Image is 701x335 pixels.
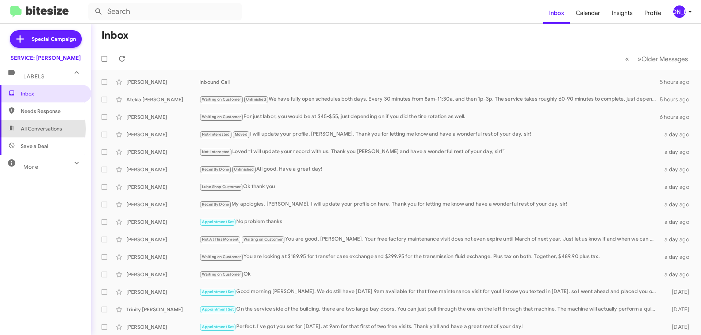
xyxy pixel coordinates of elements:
[126,183,199,191] div: [PERSON_NAME]
[126,236,199,243] div: [PERSON_NAME]
[11,54,81,62] div: SERVICE: [PERSON_NAME]
[21,143,48,150] span: Save a Deal
[126,323,199,331] div: [PERSON_NAME]
[641,55,688,63] span: Older Messages
[126,253,199,261] div: [PERSON_NAME]
[202,237,239,242] span: Not At This Moment
[199,270,660,278] div: Ok
[126,131,199,138] div: [PERSON_NAME]
[199,323,660,331] div: Perfect. I've got you set for [DATE], at 9am for that first of two free visits. Thank y'all and h...
[126,166,199,173] div: [PERSON_NAME]
[126,288,199,296] div: [PERSON_NAME]
[126,218,199,226] div: [PERSON_NAME]
[126,271,199,278] div: [PERSON_NAME]
[246,97,266,102] span: Unfinished
[202,184,241,189] span: Lube Shop Customer
[660,201,695,208] div: a day ago
[235,132,248,137] span: Moved
[660,113,695,121] div: 6 hours ago
[199,305,660,313] div: On the service side of the building, there are two large bay doors. You can just pull through the...
[621,51,692,66] nav: Page navigation example
[202,97,241,102] span: Waiting on Customer
[126,78,199,86] div: [PERSON_NAME]
[126,306,199,313] div: Trinity [PERSON_NAME]
[639,3,667,24] a: Profile
[660,78,695,86] div: 5 hours ago
[660,306,695,313] div: [DATE]
[202,149,230,154] span: Not-Interested
[101,30,129,41] h1: Inbox
[202,132,230,137] span: Not-Interested
[660,218,695,226] div: a day ago
[202,272,241,277] span: Waiting on Customer
[21,90,83,97] span: Inbox
[199,253,660,261] div: You are looking at $189.95 for transfer case exchange and $299.95 for the transmission fluid exch...
[543,3,570,24] a: Inbox
[199,148,660,156] div: Loved “I will update your record with us. Thank you [PERSON_NAME] and have a wonderful rest of yo...
[625,54,629,63] span: «
[199,200,660,209] div: My apologies, [PERSON_NAME]. I will update your profile on here. Thank you for letting me know an...
[126,113,199,121] div: [PERSON_NAME]
[234,167,254,172] span: Unfinished
[199,235,660,244] div: You are good, [PERSON_NAME]. Your free factory maintenance visit does not even expire until March...
[673,5,686,18] div: [PERSON_NAME]
[633,51,692,66] button: Next
[21,125,62,132] span: All Conversations
[88,3,242,20] input: Search
[202,202,229,207] span: Recently Done
[202,114,241,119] span: Waiting on Customer
[199,288,660,296] div: Good morning [PERSON_NAME]. We do still have [DATE] 9am available for that free maintenance visit...
[660,131,695,138] div: a day ago
[202,324,234,329] span: Appointment Set
[660,183,695,191] div: a day ago
[202,167,229,172] span: Recently Done
[202,254,241,259] span: Waiting on Customer
[660,96,695,103] div: 5 hours ago
[660,271,695,278] div: a day ago
[660,288,695,296] div: [DATE]
[637,54,641,63] span: »
[202,219,234,224] span: Appointment Set
[199,183,660,191] div: Ok thank you
[126,96,199,103] div: Atekia [PERSON_NAME]
[606,3,639,24] a: Insights
[667,5,693,18] button: [PERSON_NAME]
[32,35,76,43] span: Special Campaign
[570,3,606,24] a: Calendar
[199,218,660,226] div: No problem thanks
[126,148,199,156] div: [PERSON_NAME]
[199,78,660,86] div: Inbound Call
[244,237,283,242] span: Waiting on Customer
[21,108,83,115] span: Needs Response
[621,51,633,66] button: Previous
[660,323,695,331] div: [DATE]
[23,164,38,170] span: More
[660,166,695,173] div: a day ago
[199,113,660,121] div: For just labor, you would be at $45-$55, just depending on if you did the tire rotation as well.
[202,289,234,294] span: Appointment Set
[126,201,199,208] div: [PERSON_NAME]
[23,73,45,80] span: Labels
[199,130,660,139] div: I will update your profile, [PERSON_NAME]. Thank you for letting me know and have a wonderful res...
[202,307,234,312] span: Appointment Set
[660,253,695,261] div: a day ago
[199,95,660,104] div: We have fully open schedules both days. Every 30 minutes from 8am-11:30a, and then 1p-3p. The ser...
[10,30,82,48] a: Special Campaign
[199,165,660,174] div: All good. Have a great day!
[660,148,695,156] div: a day ago
[660,236,695,243] div: a day ago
